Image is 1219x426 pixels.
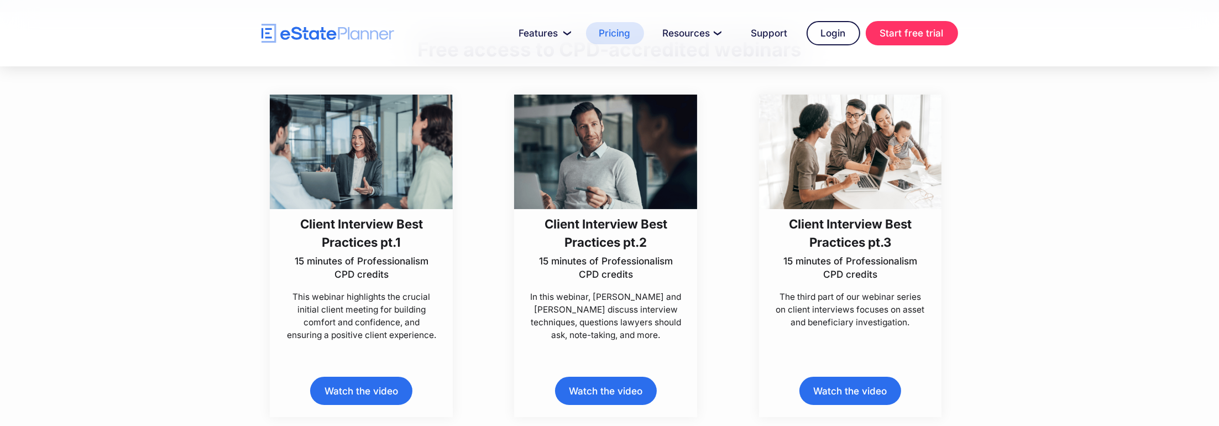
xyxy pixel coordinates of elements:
[799,377,901,405] a: Watch the video
[514,95,697,342] a: Client Interview Best Practices pt.215 minutes of Professionalism CPD creditsIn this webinar, [PE...
[738,22,801,44] a: Support
[774,290,927,329] p: The third part of our webinar series on client interviews focuses on asset and beneficiary invest...
[530,215,682,252] h3: Client Interview Best Practices pt.2
[530,254,682,281] p: 15 minutes of Professionalism CPD credits
[285,254,438,281] p: 15 minutes of Professionalism CPD credits
[586,22,644,44] a: Pricing
[285,215,438,252] h3: Client Interview Best Practices pt.1
[774,215,927,252] h3: Client Interview Best Practices pt.3
[555,377,657,405] a: Watch the video
[270,95,453,342] a: Client Interview Best Practices pt.115 minutes of Professionalism CPD creditsThis webinar highlig...
[530,290,682,342] p: In this webinar, [PERSON_NAME] and [PERSON_NAME] discuss interview techniques, questions lawyers ...
[650,22,733,44] a: Resources
[759,95,942,329] a: Client Interview Best Practices pt.315 minutes of Professionalism CPD creditsThe third part of ou...
[506,22,580,44] a: Features
[866,21,958,45] a: Start free trial
[285,290,438,342] p: This webinar highlights the crucial initial client meeting for building comfort and confidence, a...
[310,377,412,405] a: Watch the video
[774,254,927,281] p: 15 minutes of Professionalism CPD credits
[807,21,860,45] a: Login
[261,24,394,43] a: home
